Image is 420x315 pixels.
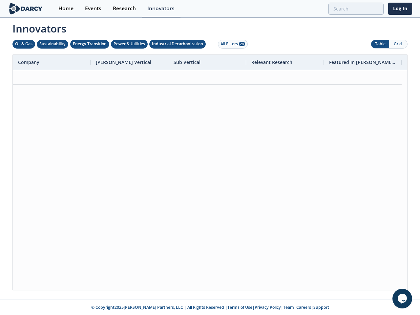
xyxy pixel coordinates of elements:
span: Featured In [PERSON_NAME] Live [329,59,396,65]
div: All Filters [220,41,245,47]
button: Power & Utilities [111,40,148,49]
div: Industrial Decarbonization [152,41,203,47]
div: Research [113,6,136,11]
a: Privacy Policy [255,304,281,310]
span: [PERSON_NAME] Vertical [96,59,151,65]
button: Industrial Decarbonization [149,40,206,49]
img: logo-wide.svg [8,3,44,14]
button: Energy Transition [70,40,109,49]
a: Careers [296,304,311,310]
div: Sustainability [39,41,66,47]
div: Innovators [147,6,175,11]
div: Energy Transition [73,41,107,47]
input: Advanced Search [328,3,384,15]
div: Oil & Gas [15,41,32,47]
span: Sub Vertical [174,59,200,65]
span: Innovators [8,18,412,36]
button: Sustainability [37,40,68,49]
a: Terms of Use [227,304,252,310]
button: Oil & Gas [12,40,35,49]
div: Events [85,6,101,11]
iframe: chat widget [392,289,413,308]
button: All Filters 28 [218,40,248,49]
span: 28 [239,42,245,46]
a: Support [313,304,329,310]
a: Team [283,304,294,310]
button: Grid [389,40,407,48]
span: Relevant Research [251,59,292,65]
span: Company [18,59,39,65]
button: Table [371,40,389,48]
a: Log In [388,3,412,15]
div: Home [58,6,73,11]
p: © Copyright 2025 [PERSON_NAME] Partners, LLC | All Rights Reserved | | | | | [9,304,411,310]
div: Power & Utilities [114,41,145,47]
